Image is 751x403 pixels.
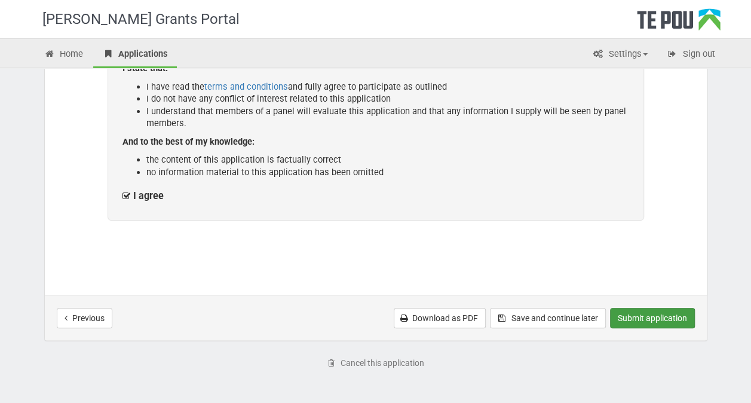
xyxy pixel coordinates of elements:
a: Download as PDF [394,308,486,328]
a: Settings [584,42,657,68]
li: I do not have any conflict of interest related to this application [146,93,629,105]
b: And to the best of my knowledge: [122,136,255,147]
a: terms and conditions [204,81,288,92]
b: I state that: [122,63,168,74]
li: I have read the and fully agree to participate as outlined [146,81,629,93]
li: I understand that members of a panel will evaluate this application and that any information I su... [146,105,629,130]
li: no information material to this application has been omitted [146,166,629,179]
label: I agree [122,190,164,203]
button: Previous step [57,308,112,328]
li: the content of this application is factually correct [146,154,629,166]
button: Submit application [610,308,695,328]
a: Applications [93,42,177,68]
div: Te Pou Logo [637,8,721,38]
a: Sign out [658,42,724,68]
a: Home [35,42,93,68]
a: Cancel this application [319,353,432,373]
button: Save and continue later [490,308,606,328]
